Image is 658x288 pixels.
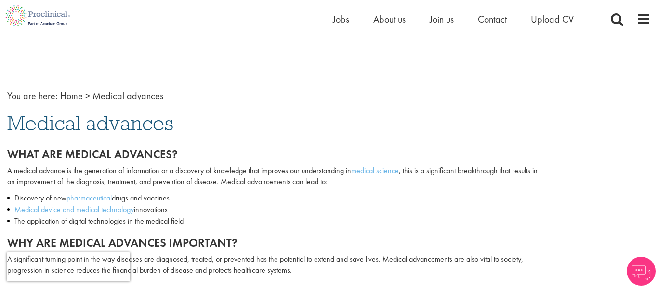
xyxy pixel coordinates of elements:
a: Contact [478,13,507,25]
a: Upload CV [531,13,574,25]
a: About us [373,13,406,25]
a: pharmaceutical [66,193,112,203]
a: breadcrumb link [60,89,83,102]
p: A significant turning point in the way diseases are diagnosed, treated, or prevented has the pote... [7,254,541,276]
span: edical advancements can lead to: [227,176,328,187]
li: The application of digital technologies in the medical field [7,215,541,227]
span: > [85,89,90,102]
a: Join us [430,13,454,25]
span: You are here: [7,89,58,102]
a: Medical device and medical technology [14,204,134,214]
iframe: reCAPTCHA [7,252,130,281]
span: Medical advances [7,110,173,136]
a: medical science [351,165,399,175]
p: A medical advance is the generation of information or a discovery of knowledge that improves our ... [7,165,541,188]
h2: Why are medical advances important? [7,237,541,249]
li: innovations [7,204,541,215]
h2: What are medical advances? [7,148,541,161]
img: Chatbot [627,257,656,286]
li: Discovery of new drugs and vaccines [7,192,541,204]
a: Jobs [333,13,349,25]
span: Medical advances [92,89,163,102]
